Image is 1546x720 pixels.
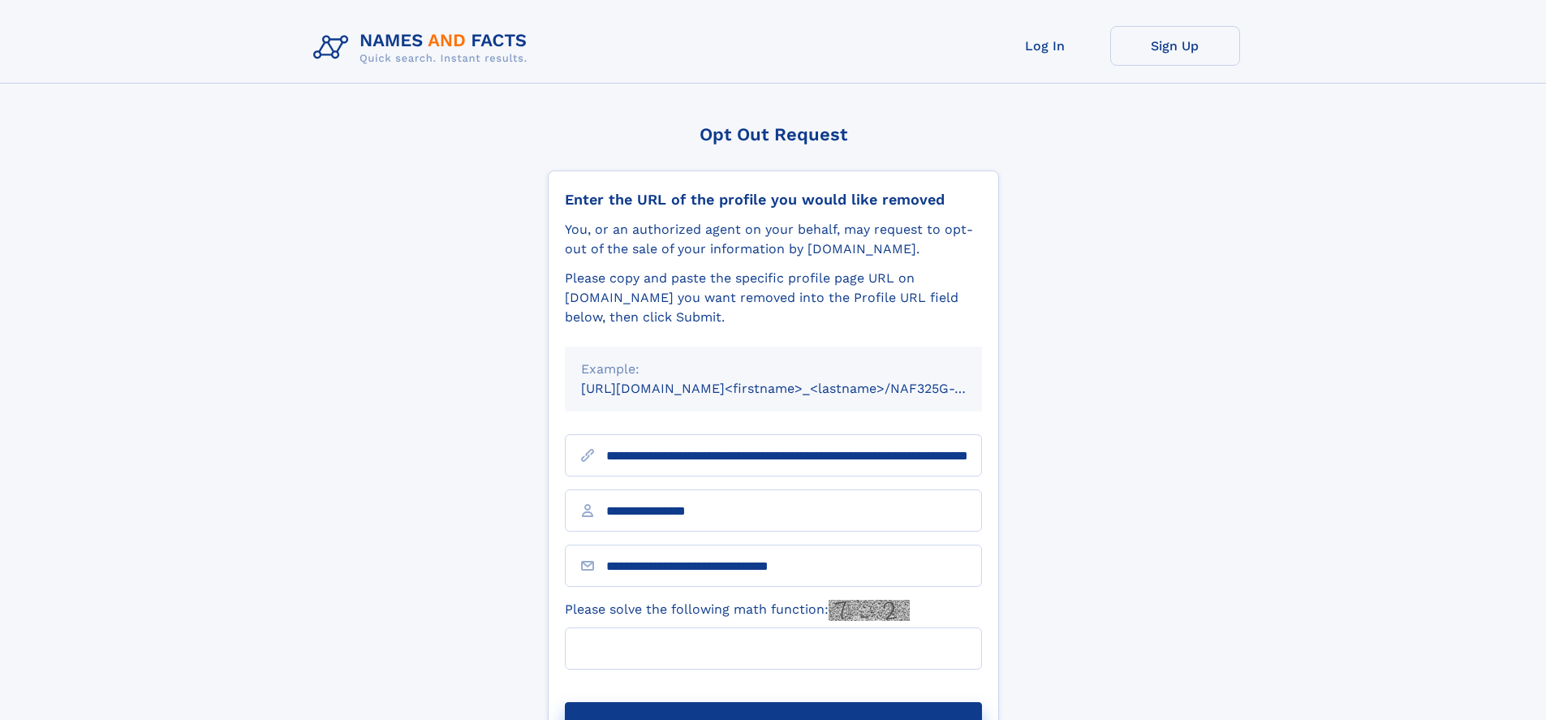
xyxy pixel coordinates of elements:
div: You, or an authorized agent on your behalf, may request to opt-out of the sale of your informatio... [565,220,982,259]
div: Example: [581,360,966,379]
div: Opt Out Request [548,124,999,144]
small: [URL][DOMAIN_NAME]<firstname>_<lastname>/NAF325G-xxxxxxxx [581,381,1013,396]
div: Enter the URL of the profile you would like removed [565,191,982,209]
label: Please solve the following math function: [565,600,910,621]
a: Log In [980,26,1110,66]
a: Sign Up [1110,26,1240,66]
div: Please copy and paste the specific profile page URL on [DOMAIN_NAME] you want removed into the Pr... [565,269,982,327]
img: Logo Names and Facts [307,26,540,70]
